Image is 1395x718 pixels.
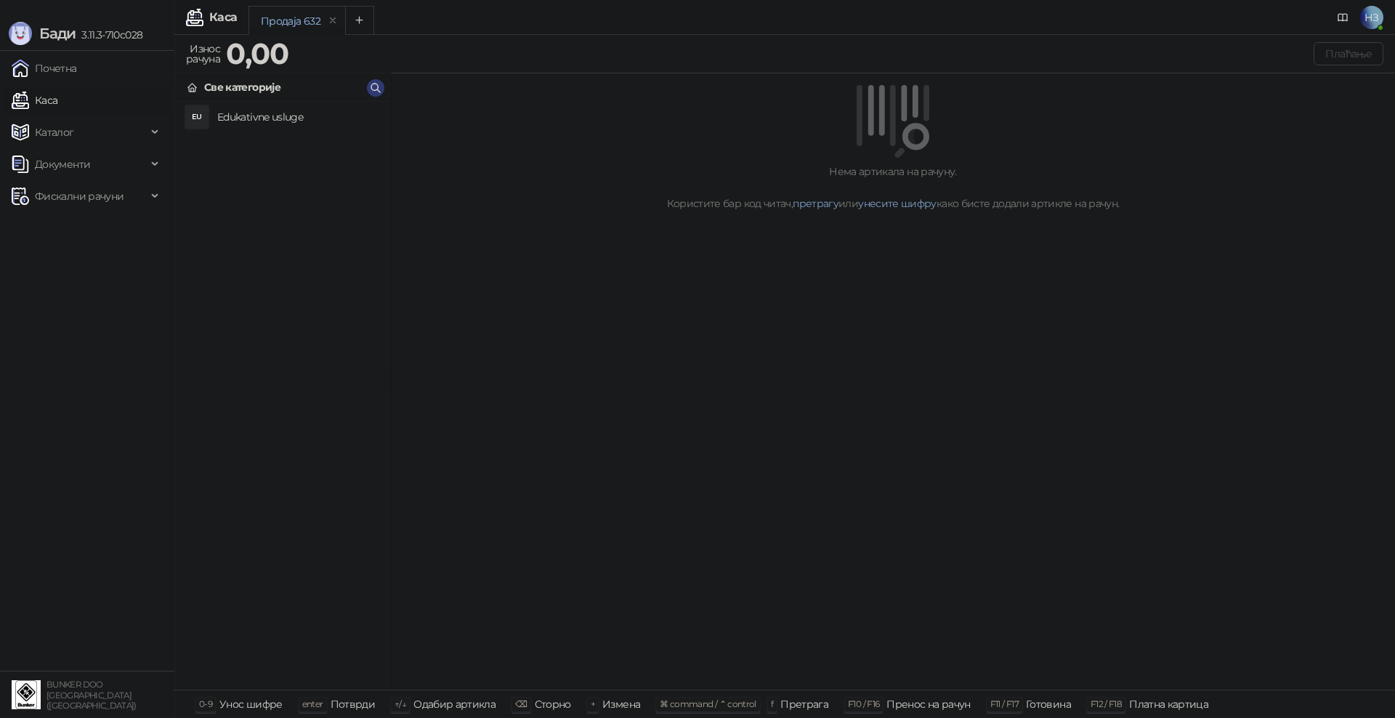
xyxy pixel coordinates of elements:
button: remove [323,15,342,27]
span: enter [302,698,323,709]
span: F11 / F17 [990,698,1019,709]
a: Документација [1331,6,1354,29]
strong: 0,00 [226,36,288,71]
button: Add tab [345,6,374,35]
span: F10 / F16 [848,698,879,709]
span: Каталог [35,118,74,147]
a: унесите шифру [858,197,937,210]
small: BUNKER DOO [GEOGRAPHIC_DATA] ([GEOGRAPHIC_DATA]) [46,679,137,711]
span: ↑/↓ [395,698,406,709]
div: Платна картица [1129,695,1208,714]
div: Пренос на рачун [886,695,970,714]
div: Износ рачуна [183,39,223,68]
a: претрагу [793,197,838,210]
div: Све категорије [204,79,280,95]
div: grid [175,102,390,690]
span: F12 / F18 [1091,698,1122,709]
span: Фискални рачуни [35,182,124,211]
a: Каса [12,86,57,115]
div: Продаја 632 [261,13,320,29]
span: f [771,698,773,709]
span: НЗ [1360,6,1383,29]
img: Logo [9,22,32,45]
span: ⌫ [515,698,527,709]
div: Сторно [535,695,571,714]
div: Потврди [331,695,376,714]
div: Каса [209,12,237,23]
span: + [591,698,595,709]
div: Претрага [780,695,828,714]
div: Готовина [1026,695,1071,714]
span: ⌘ command / ⌃ control [660,698,756,709]
span: 0-9 [199,698,212,709]
span: 3.11.3-710c028 [76,28,142,41]
div: Одабир артикла [413,695,496,714]
span: Документи [35,150,90,179]
button: Плаћање [1314,42,1383,65]
a: Почетна [12,54,77,83]
h4: Edukativne usluge [217,105,379,129]
div: Измена [602,695,640,714]
div: Унос шифре [219,695,283,714]
div: EU [185,105,209,129]
img: 64x64-companyLogo-d200c298-da26-4023-afd4-f376f589afb5.jpeg [12,680,41,709]
span: Бади [39,25,76,42]
div: Нема артикала на рачуну. Користите бар код читач, или како бисте додали артикле на рачун. [408,164,1378,211]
